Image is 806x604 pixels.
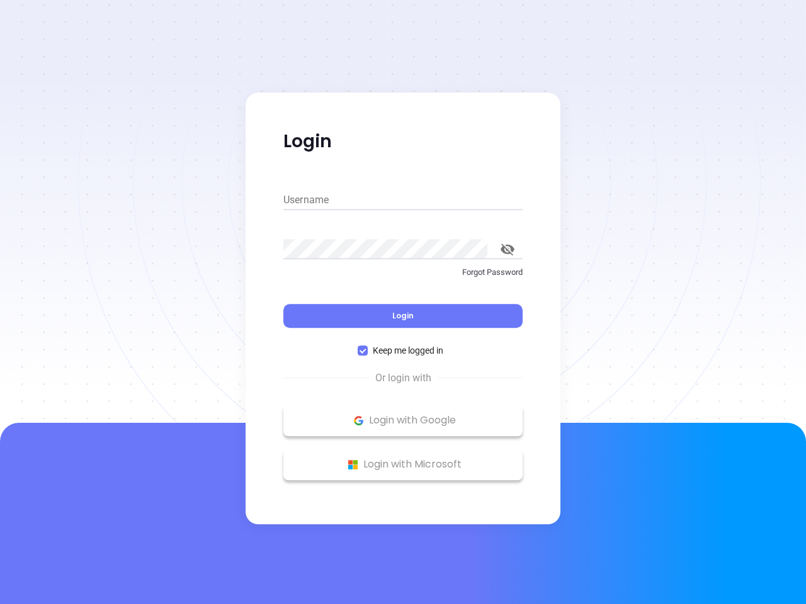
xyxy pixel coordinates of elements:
button: Login [283,304,523,328]
img: Microsoft Logo [345,457,361,473]
p: Login with Google [290,411,516,430]
button: Microsoft Logo Login with Microsoft [283,449,523,480]
button: Google Logo Login with Google [283,405,523,436]
p: Login with Microsoft [290,455,516,474]
span: Login [392,310,414,321]
p: Login [283,130,523,153]
p: Forgot Password [283,266,523,279]
img: Google Logo [351,413,366,428]
a: Forgot Password [283,266,523,289]
span: Keep me logged in [368,344,448,357]
span: Or login with [369,371,438,386]
button: toggle password visibility [492,234,523,264]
